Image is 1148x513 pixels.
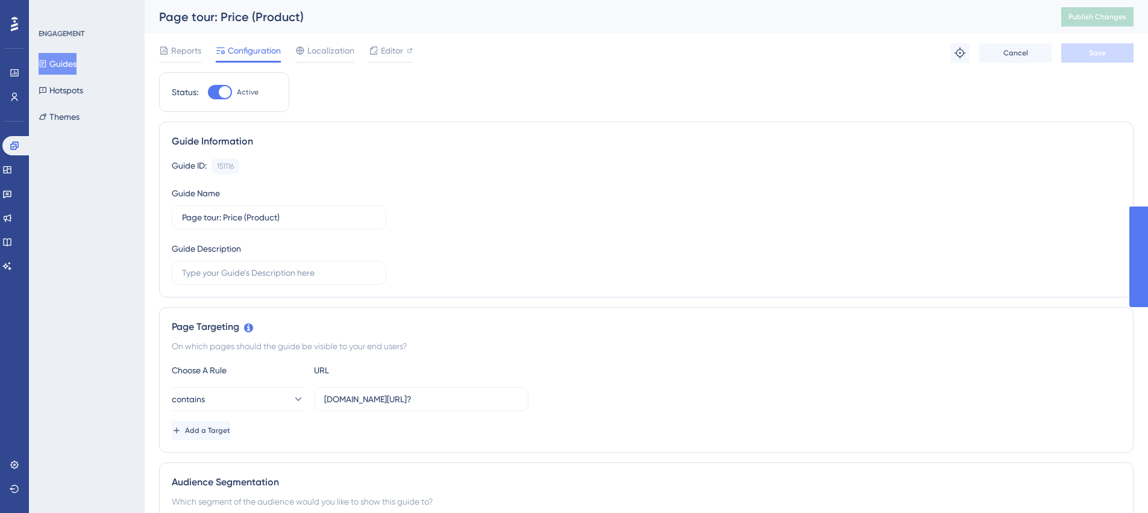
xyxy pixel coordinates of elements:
span: Localization [307,43,354,58]
button: Publish Changes [1061,7,1134,26]
button: Themes [39,106,80,128]
div: Guide Name [172,186,220,201]
button: Guides [39,53,77,75]
button: Hotspots [39,79,83,101]
button: Cancel [979,43,1052,63]
input: Type your Guide’s Description here [182,266,376,279]
div: Status: [172,85,198,99]
div: Guide ID: [172,158,207,174]
button: Add a Target [172,421,230,440]
div: Which segment of the audience would you like to show this guide to? [172,494,1121,509]
div: Choose A Rule [172,363,304,378]
span: Active [237,87,259,97]
span: contains [172,392,205,406]
div: Page Targeting [172,320,1121,334]
span: Save [1089,48,1106,58]
span: Configuration [228,43,281,58]
div: Audience Segmentation [172,475,1121,490]
span: Publish Changes [1068,12,1126,22]
button: contains [172,387,304,411]
button: Save [1061,43,1134,63]
iframe: UserGuiding AI Assistant Launcher [1097,465,1134,502]
span: Cancel [1003,48,1028,58]
div: Guide Description [172,241,241,256]
span: Add a Target [185,426,230,435]
span: Reports [171,43,201,58]
div: Page tour: Price (Product) [159,8,1031,25]
span: Editor [381,43,403,58]
input: Type your Guide’s Name here [182,211,376,224]
div: Guide Information [172,134,1121,149]
input: yourwebsite.com/path [324,393,518,406]
div: ENGAGEMENT [39,29,84,39]
div: URL [314,363,447,378]
div: On which pages should the guide be visible to your end users? [172,339,1121,353]
div: 151116 [217,161,234,171]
